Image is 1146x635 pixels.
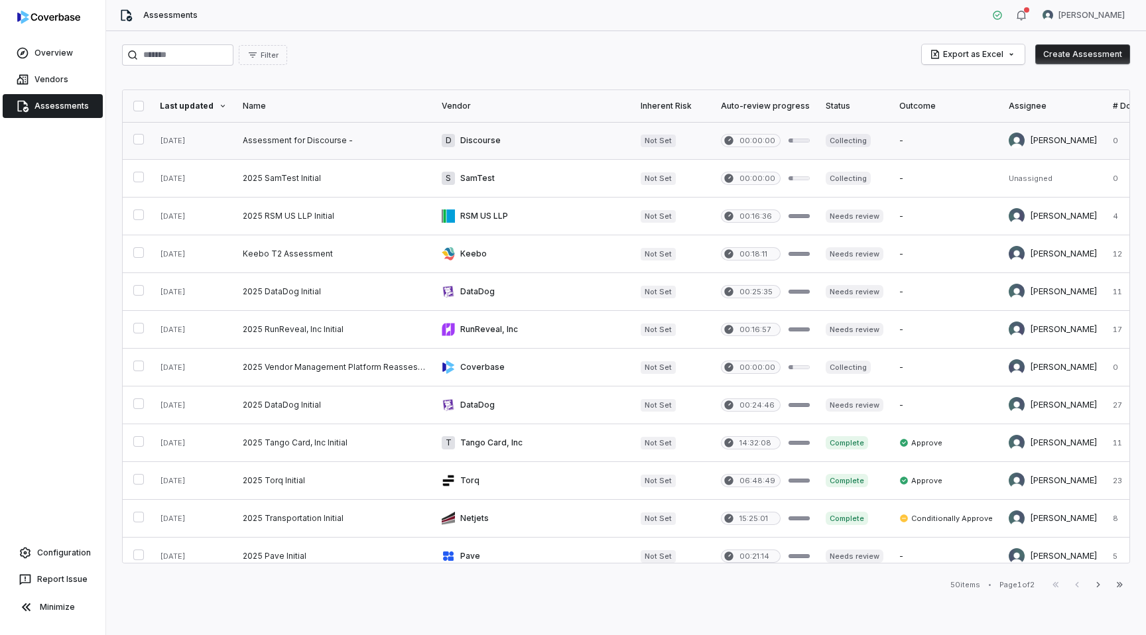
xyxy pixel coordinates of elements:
[891,273,1001,311] td: -
[1009,435,1025,451] img: Sayantan Bhattacherjee avatar
[999,580,1035,590] div: Page 1 of 2
[239,45,287,65] button: Filter
[891,386,1001,424] td: -
[1058,10,1125,21] span: [PERSON_NAME]
[5,594,100,620] button: Minimize
[891,122,1001,160] td: -
[1009,246,1025,262] img: Tomo Majima avatar
[243,101,426,111] div: Name
[899,101,993,111] div: Outcome
[721,101,810,111] div: Auto-review progress
[34,74,68,85] span: Vendors
[1009,284,1025,300] img: Sayantan Bhattacherjee avatar
[160,101,227,111] div: Last updated
[1035,44,1130,64] button: Create Assessment
[1113,101,1141,111] div: # Docs
[17,11,80,24] img: logo-D7KZi-bG.svg
[891,349,1001,386] td: -
[891,160,1001,198] td: -
[3,41,103,65] a: Overview
[3,94,103,118] a: Assessments
[1009,359,1025,375] img: Tomo Majima avatar
[5,567,100,591] button: Report Issue
[988,580,991,589] div: •
[1009,548,1025,564] img: Adeola Ajiginni avatar
[1035,5,1133,25] button: Sayantan Bhattacherjee avatar[PERSON_NAME]
[891,538,1001,575] td: -
[3,68,103,91] a: Vendors
[950,580,980,590] div: 50 items
[891,235,1001,273] td: -
[5,541,100,565] a: Configuration
[1009,510,1025,526] img: Sayantan Bhattacherjee avatar
[261,50,279,60] span: Filter
[641,101,705,111] div: Inherent Risk
[891,311,1001,349] td: -
[1009,208,1025,224] img: Samuel Folarin avatar
[37,574,88,585] span: Report Issue
[442,101,625,111] div: Vendor
[1009,133,1025,148] img: Sayantan Bhattacherjee avatar
[891,198,1001,235] td: -
[1009,473,1025,489] img: Sayantan Bhattacherjee avatar
[37,548,91,558] span: Configuration
[1043,10,1053,21] img: Sayantan Bhattacherjee avatar
[826,101,883,111] div: Status
[922,44,1025,64] button: Export as Excel
[34,48,73,58] span: Overview
[1009,101,1097,111] div: Assignee
[1009,397,1025,413] img: Sayantan Bhattacherjee avatar
[143,10,198,21] span: Assessments
[40,602,75,612] span: Minimize
[34,101,89,111] span: Assessments
[1009,321,1025,337] img: Samuel Folarin avatar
